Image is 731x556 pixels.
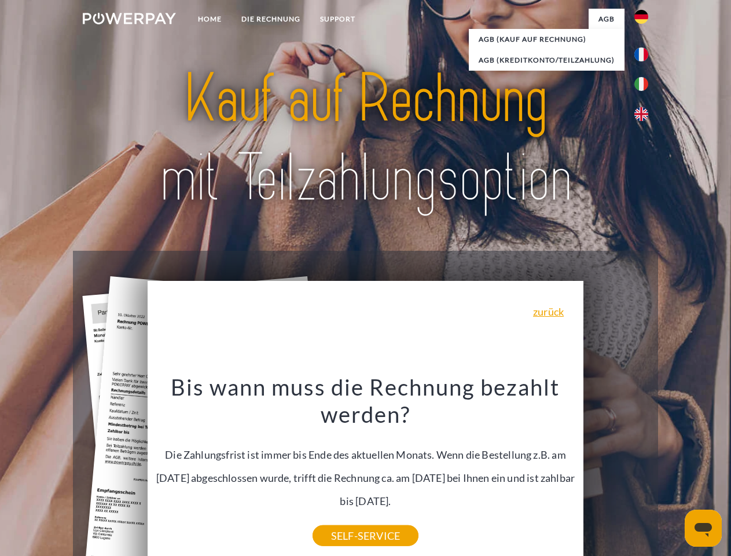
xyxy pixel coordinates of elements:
[313,525,418,546] a: SELF-SERVICE
[634,107,648,121] img: en
[155,373,577,429] h3: Bis wann muss die Rechnung bezahlt werden?
[634,10,648,24] img: de
[589,9,625,30] a: agb
[310,9,365,30] a: SUPPORT
[469,29,625,50] a: AGB (Kauf auf Rechnung)
[685,510,722,547] iframe: Schaltfläche zum Öffnen des Messaging-Fensters
[634,47,648,61] img: fr
[155,373,577,536] div: Die Zahlungsfrist ist immer bis Ende des aktuellen Monats. Wenn die Bestellung z.B. am [DATE] abg...
[111,56,620,222] img: title-powerpay_de.svg
[232,9,310,30] a: DIE RECHNUNG
[634,77,648,91] img: it
[469,50,625,71] a: AGB (Kreditkonto/Teilzahlung)
[188,9,232,30] a: Home
[533,306,564,317] a: zurück
[83,13,176,24] img: logo-powerpay-white.svg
